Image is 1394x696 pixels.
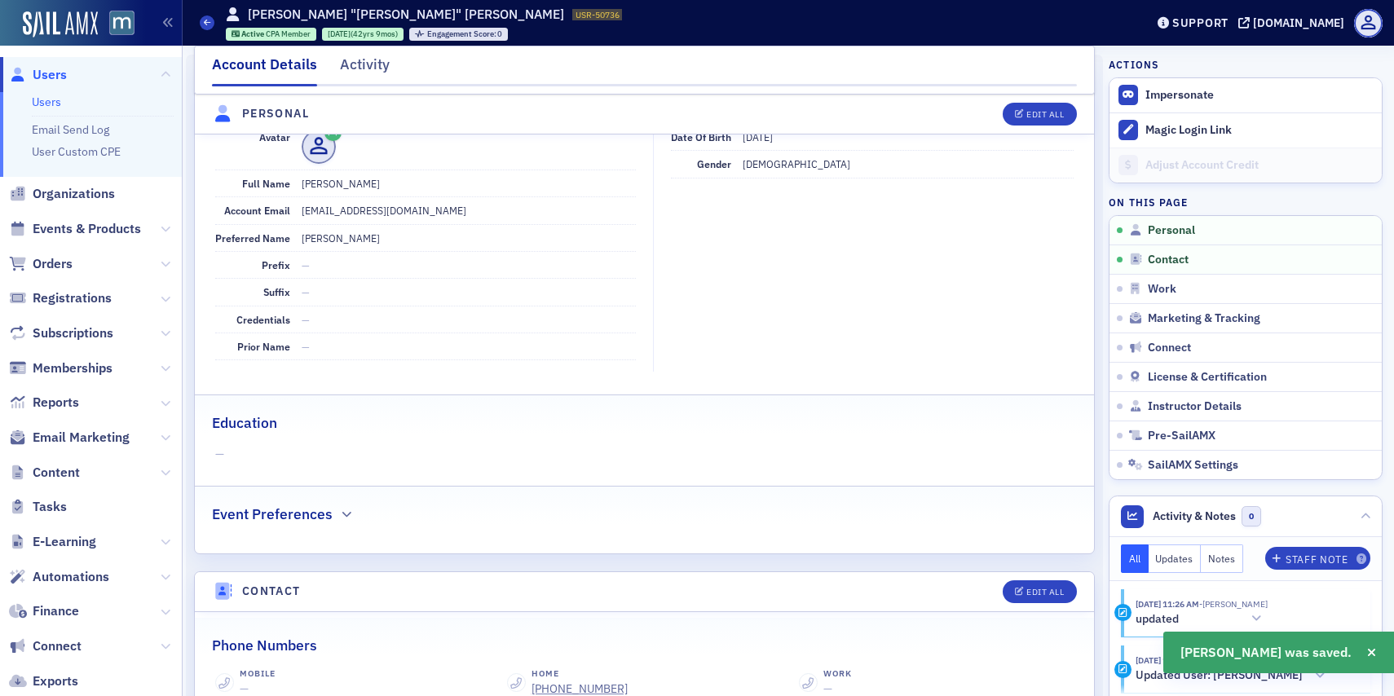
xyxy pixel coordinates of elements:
[9,324,113,342] a: Subscriptions
[302,285,310,298] span: —
[33,359,112,377] span: Memberships
[212,412,277,434] h2: Education
[98,11,135,38] a: View Homepage
[232,29,311,39] a: Active CPA Member
[33,66,67,84] span: Users
[33,602,79,620] span: Finance
[1148,458,1238,473] span: SailAMX Settings
[9,289,112,307] a: Registrations
[32,122,109,137] a: Email Send Log
[226,28,317,41] div: Active: Active: CPA Member
[212,54,317,86] div: Account Details
[1026,588,1064,597] div: Edit All
[1242,506,1262,526] span: 0
[9,672,78,690] a: Exports
[302,340,310,353] span: —
[1238,17,1350,29] button: [DOMAIN_NAME]
[1003,580,1076,603] button: Edit All
[1145,123,1374,138] div: Magic Login Link
[9,464,80,482] a: Content
[1136,654,1199,666] time: 9/10/2025 11:26 AM
[9,568,109,586] a: Automations
[23,11,98,37] img: SailAMX
[1253,15,1344,30] div: [DOMAIN_NAME]
[1148,253,1189,267] span: Contact
[1149,544,1202,573] button: Updates
[109,11,135,36] img: SailAMX
[1354,9,1383,37] span: Profile
[1199,598,1268,610] span: Justin Chase
[576,9,620,20] span: USR-50736
[33,255,73,273] span: Orders
[266,29,311,39] span: CPA Member
[33,185,115,203] span: Organizations
[1148,399,1242,414] span: Instructor Details
[1109,148,1382,183] a: Adjust Account Credit
[1148,223,1195,238] span: Personal
[9,498,67,516] a: Tasks
[32,95,61,109] a: Users
[1114,661,1132,678] div: Activity
[302,225,636,251] dd: [PERSON_NAME]
[9,602,79,620] a: Finance
[33,429,130,447] span: Email Marketing
[427,29,498,39] span: Engagement Score :
[671,130,731,143] span: Date of Birth
[697,157,731,170] span: Gender
[328,29,351,39] span: [DATE]
[236,313,290,326] span: Credentials
[33,394,79,412] span: Reports
[33,324,113,342] span: Subscriptions
[242,583,301,600] h4: Contact
[427,30,503,39] div: 0
[9,66,67,84] a: Users
[212,635,317,656] h2: Phone Numbers
[242,177,290,190] span: Full Name
[241,29,266,39] span: Active
[1026,110,1064,119] div: Edit All
[1148,311,1260,326] span: Marketing & Tracking
[33,464,80,482] span: Content
[1201,544,1243,573] button: Notes
[1121,544,1149,573] button: All
[1148,429,1215,443] span: Pre-SailAMX
[1145,158,1374,173] div: Adjust Account Credit
[1265,547,1370,570] button: Staff Note
[240,667,276,681] div: Mobile
[302,313,310,326] span: —
[1109,112,1382,148] button: Magic Login Link
[1136,667,1331,685] button: Updated User: [PERSON_NAME]
[259,130,290,143] span: Avatar
[9,429,130,447] a: Email Marketing
[248,6,564,24] h1: [PERSON_NAME] "[PERSON_NAME]" [PERSON_NAME]
[302,170,636,196] dd: [PERSON_NAME]
[340,54,390,84] div: Activity
[1148,370,1267,385] span: License & Certification
[9,255,73,273] a: Orders
[32,144,121,159] a: User Custom CPE
[224,204,290,217] span: Account Email
[1109,195,1383,209] h4: On this page
[743,130,773,143] span: [DATE]
[1136,668,1303,683] h5: Updated User: [PERSON_NAME]
[823,681,832,696] span: —
[1109,57,1159,72] h4: Actions
[1136,610,1268,628] button: updated
[1136,598,1199,610] time: 9/10/2025 11:26 AM
[823,667,852,681] div: Work
[302,258,310,271] span: —
[1114,604,1132,621] div: Update
[532,667,628,681] div: Home
[1148,282,1176,297] span: Work
[9,394,79,412] a: Reports
[328,29,398,39] div: (42yrs 9mos)
[9,637,82,655] a: Connect
[33,533,96,551] span: E-Learning
[743,151,1074,177] dd: [DEMOGRAPHIC_DATA]
[33,289,112,307] span: Registrations
[1286,555,1348,564] div: Staff Note
[263,285,290,298] span: Suffix
[33,672,78,690] span: Exports
[1136,612,1179,627] h5: updated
